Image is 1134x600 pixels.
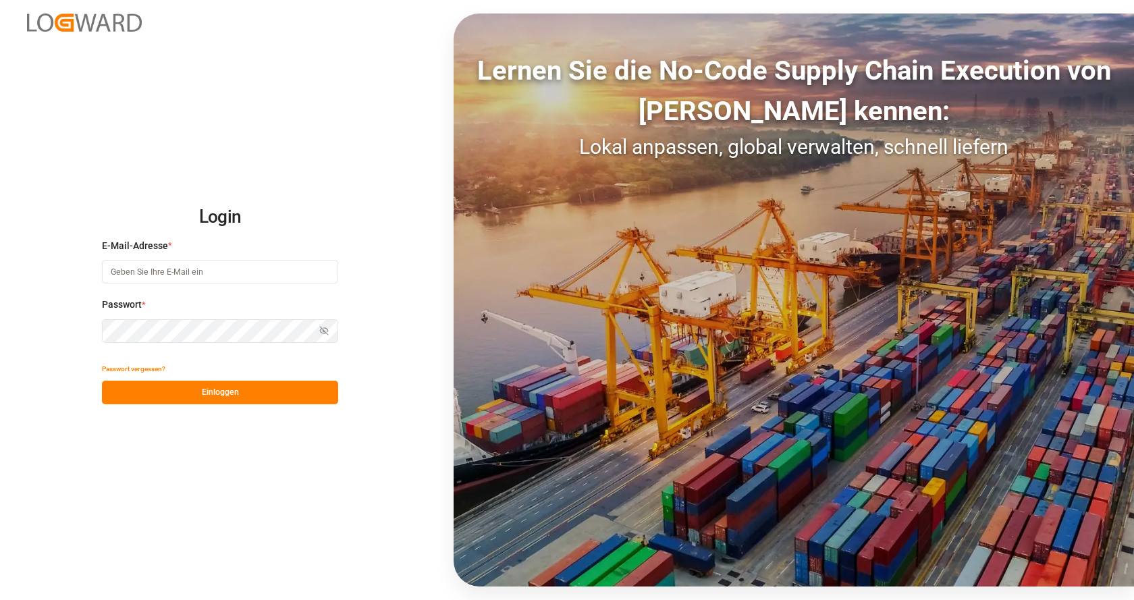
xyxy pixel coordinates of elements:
[102,357,165,381] button: Passwort vergessen?
[477,55,1111,127] font: Lernen Sie die No-Code Supply Chain Execution von [PERSON_NAME] kennen:
[102,381,338,404] button: Einloggen
[579,135,1008,159] font: Lokal anpassen, global verwalten, schnell liefern
[102,240,168,251] font: E-Mail-Adresse
[202,387,239,397] font: Einloggen
[102,299,142,310] font: Passwort
[27,13,142,32] img: Logward_new_orange.png
[199,207,242,227] font: Login
[102,365,165,373] font: Passwort vergessen?
[102,260,338,283] input: Geben Sie Ihre E-Mail ein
